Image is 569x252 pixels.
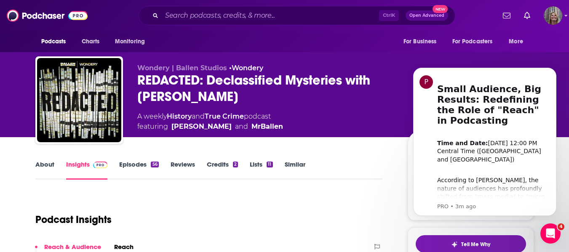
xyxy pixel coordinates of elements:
[451,241,458,248] img: tell me why sparkle
[447,34,505,50] button: open menu
[115,36,145,48] span: Monitoring
[452,36,493,48] span: For Podcasters
[119,160,158,180] a: Episodes56
[171,160,195,180] a: Reviews
[93,162,108,168] img: Podchaser Pro
[233,162,238,167] div: 2
[35,34,77,50] button: open menu
[403,36,437,48] span: For Business
[500,8,514,23] a: Show notifications dropdown
[37,58,121,142] img: REDACTED: Declassified Mysteries with Luke Lamana
[139,6,455,25] div: Search podcasts, credits, & more...
[114,243,134,251] h2: Reach
[461,241,490,248] span: Tell Me Why
[44,243,101,251] p: Reach & Audience
[235,122,248,132] span: and
[137,111,283,132] div: A weekly podcast
[7,8,88,24] img: Podchaser - Follow, Share and Rate Podcasts
[401,60,569,221] iframe: Intercom notifications message
[398,34,447,50] button: open menu
[207,160,238,180] a: Credits2
[35,213,112,226] h1: Podcast Insights
[35,160,54,180] a: About
[137,64,227,72] span: Wondery | Ballen Studios
[66,160,108,180] a: InsightsPodchaser Pro
[251,122,283,132] div: MrBallen
[137,122,283,132] span: featuring
[544,6,562,25] span: Logged in as CGorges
[82,36,100,48] span: Charts
[171,122,232,132] div: [PERSON_NAME]
[558,223,564,230] span: 4
[151,162,158,167] div: 56
[503,34,534,50] button: open menu
[250,160,272,180] a: Lists11
[409,13,444,18] span: Open Advanced
[285,160,305,180] a: Similar
[229,64,263,72] span: •
[167,112,192,120] a: History
[162,9,379,22] input: Search podcasts, credits, & more...
[433,5,448,13] span: New
[521,8,534,23] a: Show notifications dropdown
[232,64,263,72] a: Wondery
[540,223,561,244] iframe: Intercom live chat
[205,112,244,120] a: True Crime
[109,34,156,50] button: open menu
[406,11,448,21] button: Open AdvancedNew
[76,34,105,50] a: Charts
[41,36,66,48] span: Podcasts
[379,10,399,21] span: Ctrl K
[509,36,523,48] span: More
[544,6,562,25] img: User Profile
[192,112,205,120] span: and
[544,6,562,25] button: Show profile menu
[267,162,272,167] div: 11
